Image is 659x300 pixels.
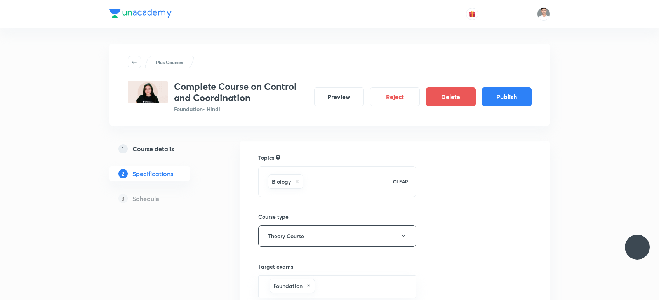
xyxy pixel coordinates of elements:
p: CLEAR [393,178,408,185]
h6: Foundation [273,282,303,290]
button: Preview [314,87,364,106]
button: Reject [370,87,420,106]
button: Theory Course [258,225,417,247]
button: Delete [426,87,476,106]
p: Foundation • Hindi [174,105,308,113]
h6: Topics [258,153,274,162]
button: avatar [466,8,478,20]
div: Search for topics [276,154,280,161]
a: Company Logo [109,9,172,20]
img: ttu [633,242,642,252]
h5: Schedule [132,194,159,203]
button: Publish [482,87,532,106]
p: Plus Courses [156,59,183,66]
img: Company Logo [109,9,172,18]
p: 2 [118,169,128,178]
button: Open [412,286,413,287]
h3: Complete Course on Control and Coordination [174,81,308,103]
h5: Course details [132,144,174,153]
h5: Specifications [132,169,173,178]
h6: Course type [258,213,417,221]
h6: Target exams [258,262,417,270]
a: 1Course details [109,141,215,157]
img: Mant Lal [537,7,550,21]
img: 2EDD6A27-D665-4AD0-85B7-2BDF1B288A8F_plus.png [128,81,168,103]
h6: Biology [272,178,291,186]
p: 1 [118,144,128,153]
img: avatar [469,10,476,17]
p: 3 [118,194,128,203]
